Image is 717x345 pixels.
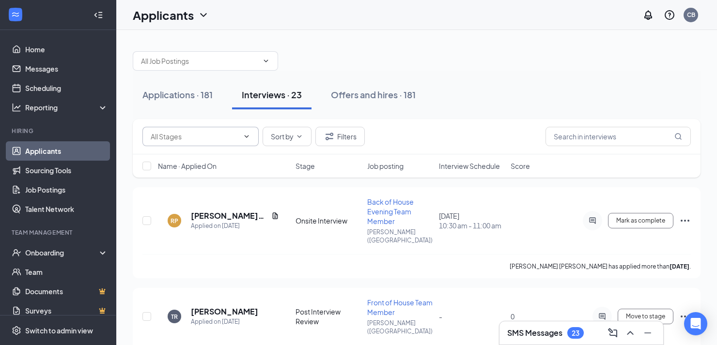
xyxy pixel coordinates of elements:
[25,141,108,161] a: Applicants
[243,133,250,140] svg: ChevronDown
[12,103,21,112] svg: Analysis
[626,313,665,320] span: Move to stage
[191,306,258,317] h5: [PERSON_NAME]
[171,217,178,225] div: RP
[670,263,689,270] b: [DATE]
[191,221,279,231] div: Applied on [DATE]
[25,180,108,199] a: Job Postings
[679,215,691,226] svg: Ellipses
[94,10,103,20] svg: Collapse
[263,127,312,146] button: Sort byChevronDown
[511,161,530,171] span: Score
[25,161,108,180] a: Sourcing Tools
[12,326,21,335] svg: Settings
[616,217,665,224] span: Mark as complete
[242,89,302,101] div: Interviews · 23
[640,325,655,341] button: Minimize
[25,301,108,320] a: SurveysCrown
[507,328,562,338] h3: SMS Messages
[546,127,691,146] input: Search in interviews
[191,210,267,221] h5: [PERSON_NAME] [PERSON_NAME]
[439,211,505,230] div: [DATE]
[684,312,707,335] div: Open Intercom Messenger
[367,228,433,244] p: [PERSON_NAME] ([GEOGRAPHIC_DATA])
[133,7,194,23] h1: Applicants
[25,103,109,112] div: Reporting
[572,329,579,337] div: 23
[158,161,217,171] span: Name · Applied On
[608,213,673,228] button: Mark as complete
[296,133,303,140] svg: ChevronDown
[12,248,21,257] svg: UserCheck
[607,327,619,339] svg: ComposeMessage
[596,313,608,320] svg: ActiveChat
[618,309,673,324] button: Move to stage
[687,11,695,19] div: CB
[25,248,100,257] div: Onboarding
[511,312,514,321] span: 0
[25,59,108,78] a: Messages
[605,325,621,341] button: ComposeMessage
[324,131,335,142] svg: Filter
[25,199,108,219] a: Talent Network
[271,133,294,140] span: Sort by
[25,326,93,335] div: Switch to admin view
[510,262,691,270] p: [PERSON_NAME] [PERSON_NAME] has applied more than .
[439,221,505,230] span: 10:30 am - 11:00 am
[367,161,404,171] span: Job posting
[262,57,270,65] svg: ChevronDown
[367,197,414,225] span: Back of House Evening Team Member
[296,216,361,225] div: Onsite Interview
[171,313,178,321] div: TR
[642,9,654,21] svg: Notifications
[331,89,416,101] div: Offers and hires · 181
[296,161,315,171] span: Stage
[11,10,20,19] svg: WorkstreamLogo
[191,317,258,327] div: Applied on [DATE]
[296,307,361,326] div: Post Interview Review
[367,319,433,335] p: [PERSON_NAME] ([GEOGRAPHIC_DATA])
[151,131,239,142] input: All Stages
[367,298,433,316] span: Front of House Team Member
[12,228,106,237] div: Team Management
[198,9,209,21] svg: ChevronDown
[25,282,108,301] a: DocumentsCrown
[623,325,638,341] button: ChevronUp
[25,262,108,282] a: Team
[642,327,654,339] svg: Minimize
[664,9,675,21] svg: QuestionInfo
[439,161,500,171] span: Interview Schedule
[142,89,213,101] div: Applications · 181
[25,40,108,59] a: Home
[587,217,598,225] svg: ActiveChat
[315,127,365,146] button: Filter Filters
[25,78,108,98] a: Scheduling
[12,127,106,135] div: Hiring
[439,312,442,321] span: -
[141,56,258,66] input: All Job Postings
[624,327,636,339] svg: ChevronUp
[679,311,691,322] svg: Ellipses
[674,133,682,140] svg: MagnifyingGlass
[271,212,279,220] svg: Document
